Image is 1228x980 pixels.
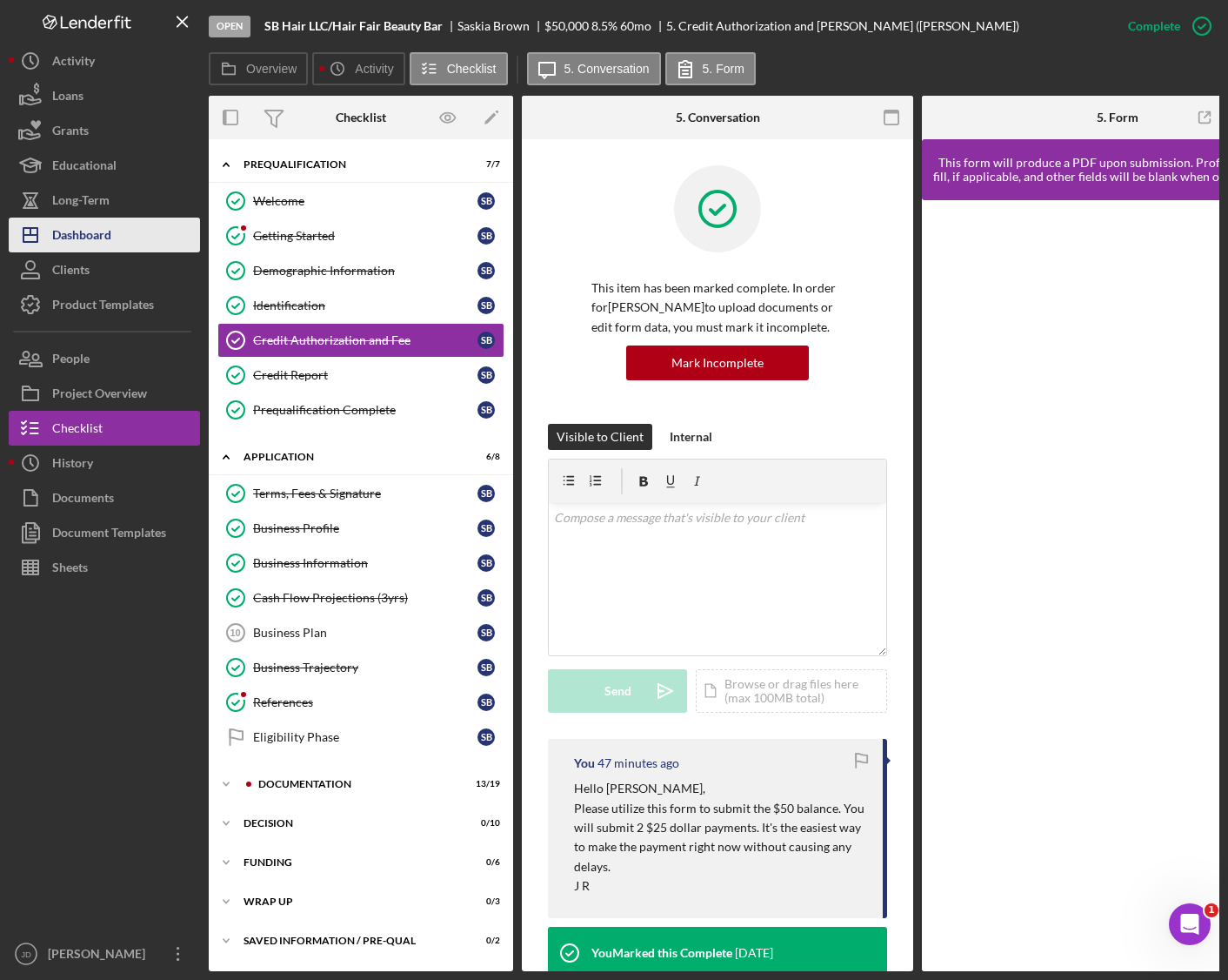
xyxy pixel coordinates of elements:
div: S B [477,520,495,537]
a: Business TrajectorySB [217,650,504,685]
div: 5. Credit Authorization and [PERSON_NAME] ([PERSON_NAME]) [666,19,1019,33]
div: S B [477,659,495,676]
div: 8.5 % [591,19,617,33]
div: Credit Authorization and Fee [253,333,477,347]
div: S B [477,624,495,641]
button: Overview [209,52,308,85]
label: 5. Form [703,62,744,76]
div: Checklist [336,111,386,124]
div: S B [477,227,495,245]
div: Saved Information / Pre-Qual [244,936,457,946]
div: Credit Report [253,368,477,382]
div: S B [477,192,495,210]
div: Welcome [253,194,477,208]
a: Credit Authorization and FeeSB [217,323,504,358]
button: Internal [661,424,721,450]
a: Credit ReportSB [217,358,504,393]
div: Terms, Fees & Signature [253,487,477,500]
div: S B [477,728,495,746]
p: J R [574,876,865,896]
button: 5. Form [665,52,756,85]
div: Business Information [253,556,477,570]
label: Overview [246,62,297,76]
div: Documentation [258,779,457,789]
label: Checklist [447,62,497,76]
div: Decision [244,818,457,829]
div: S B [477,332,495,349]
a: Prequalification CompleteSB [217,393,504,427]
div: S B [477,589,495,607]
div: S B [477,401,495,419]
div: Application [244,452,457,462]
div: Business Plan [253,626,477,640]
div: 0 / 2 [469,936,500,946]
div: Mark Incomplete [671,346,764,380]
time: 2025-10-08 15:13 [597,756,679,770]
p: This item has been marked complete. In order for [PERSON_NAME] to upload documents or edit form d... [591,279,844,337]
label: 5. Conversation [564,62,650,76]
div: Send [604,669,631,713]
a: Getting StartedSB [217,218,504,253]
a: IdentificationSB [217,288,504,323]
div: Getting Started [253,229,477,243]
label: Activity [355,62,393,76]
div: S B [477,366,495,384]
div: Business Profile [253,521,477,535]
button: Complete [1111,9,1219,44]
div: 0 / 6 [469,857,500,868]
button: Mark Incomplete [626,346,809,380]
div: Prequalification [244,159,457,170]
div: 0 / 3 [469,896,500,907]
div: Cash Flow Projections (3yrs) [253,591,477,605]
div: You [574,756,595,770]
div: 7 / 7 [469,159,500,170]
button: Checklist [410,52,508,85]
div: 6 / 8 [469,452,500,462]
div: Prequalification Complete [253,403,477,417]
div: 5. Conversation [676,111,760,124]
a: ReferencesSB [217,685,504,720]
time: 2025-07-08 19:20 [735,946,773,960]
div: S B [477,554,495,572]
button: JD[PERSON_NAME] [9,936,200,971]
tspan: 10 [230,628,240,638]
p: Please utilize this form to submit the $50 balance. You will submit 2 $25 dollar payments. It's t... [574,799,865,877]
a: Cash Flow Projections (3yrs)SB [217,581,504,615]
span: $50,000 [544,18,589,33]
button: Visible to Client [548,424,652,450]
div: Visible to Client [557,424,644,450]
div: [PERSON_NAME] [43,936,157,976]
div: References [253,695,477,709]
a: Demographic InformationSB [217,253,504,288]
div: Identification [253,299,477,312]
div: Eligibility Phase [253,730,477,744]
a: Business InformationSB [217,546,504,581]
